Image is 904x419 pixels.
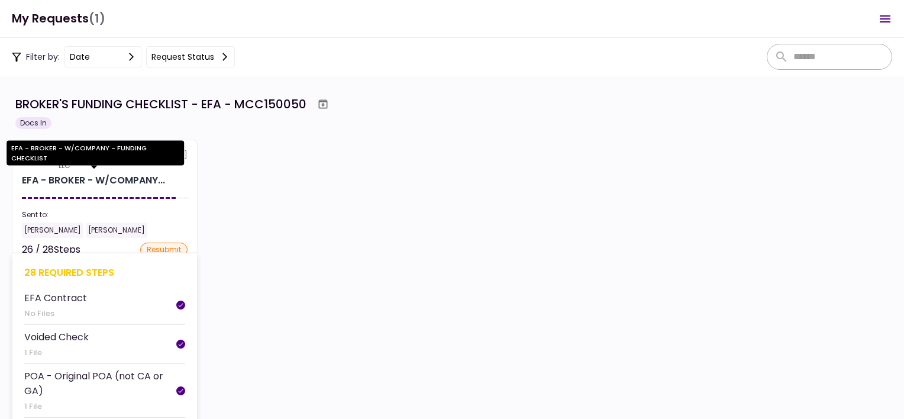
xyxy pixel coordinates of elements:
div: BROKER'S FUNDING CHECKLIST - EFA - MCC150050 [15,95,306,113]
div: resubmit [140,243,188,257]
div: No Files [24,308,87,320]
div: Sent to: [22,209,188,220]
div: 26 / 28 Steps [22,243,80,257]
div: 28 required steps [24,265,185,280]
div: Voided Check [24,330,89,344]
span: (1) [89,7,105,31]
div: 1 File [24,401,176,412]
div: EFA Contract [24,291,87,305]
div: Filter by: [12,46,235,67]
div: POA - Original POA (not CA or GA) [24,369,176,398]
div: Docs In [15,117,51,129]
div: date [70,50,90,63]
button: Archive workflow [312,94,334,115]
button: Request status [146,46,235,67]
div: EFA - BROKER - W/COMPANY - FUNDING CHECKLIST [22,173,165,188]
h1: My Requests [12,7,105,31]
div: EFA - BROKER - W/COMPANY - FUNDING CHECKLIST [7,141,184,166]
div: 1 File [24,347,89,359]
div: [PERSON_NAME] [22,223,83,238]
button: Open menu [871,5,899,33]
button: date [64,46,141,67]
div: [PERSON_NAME] [86,223,147,238]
